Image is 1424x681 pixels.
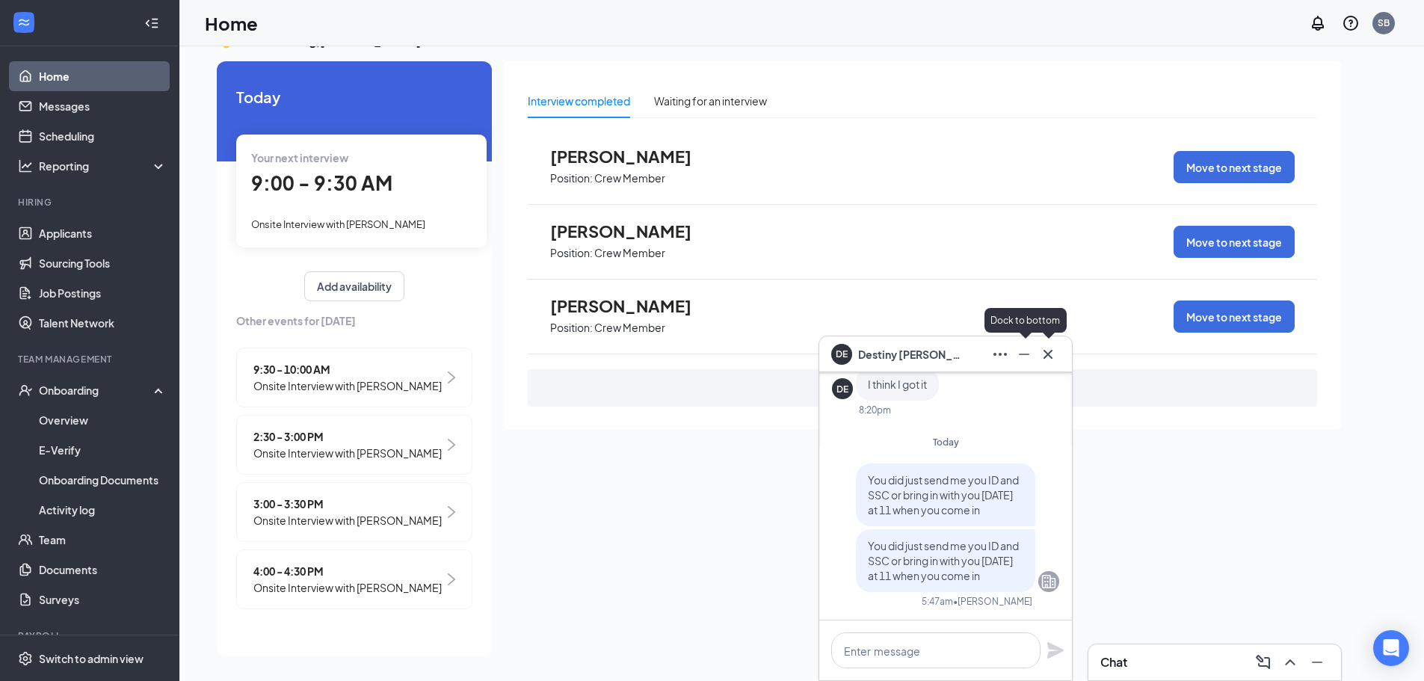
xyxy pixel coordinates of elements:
[594,246,665,260] p: Crew Member
[988,342,1012,366] button: Ellipses
[859,404,891,416] div: 8:20pm
[253,361,442,378] span: 9:30 - 10:00 AM
[868,378,927,391] span: I think I got it
[251,151,348,164] span: Your next interview
[253,496,442,512] span: 3:00 - 3:30 PM
[953,595,1032,608] span: • [PERSON_NAME]
[1100,654,1127,671] h3: Chat
[39,465,167,495] a: Onboarding Documents
[253,579,442,596] span: Onsite Interview with [PERSON_NAME]
[550,221,715,241] span: [PERSON_NAME]
[1174,151,1295,183] button: Move to next stage
[858,346,963,363] span: Destiny [PERSON_NAME]
[39,585,167,614] a: Surveys
[550,171,593,185] p: Position:
[868,539,1019,582] span: You did just send me you ID and SSC or bring in with you [DATE] at 11 when you come in
[1174,301,1295,333] button: Move to next stage
[1174,226,1295,258] button: Move to next stage
[39,158,167,173] div: Reporting
[991,345,1009,363] svg: Ellipses
[253,378,442,394] span: Onsite Interview with [PERSON_NAME]
[253,563,442,579] span: 4:00 - 4:30 PM
[1015,345,1033,363] svg: Minimize
[550,147,715,166] span: [PERSON_NAME]
[39,308,167,338] a: Talent Network
[39,651,144,666] div: Switch to admin view
[1251,650,1275,674] button: ComposeMessage
[39,61,167,91] a: Home
[1308,653,1326,671] svg: Minimize
[16,15,31,30] svg: WorkstreamLogo
[144,16,159,31] svg: Collapse
[654,93,767,109] div: Waiting for an interview
[304,271,404,301] button: Add availability
[253,512,442,529] span: Onsite Interview with [PERSON_NAME]
[251,218,425,230] span: Onsite Interview with [PERSON_NAME]
[550,296,715,315] span: [PERSON_NAME]
[18,383,33,398] svg: UserCheck
[236,312,472,329] span: Other events for [DATE]
[922,595,953,608] div: 5:47am
[594,171,665,185] p: Crew Member
[39,525,167,555] a: Team
[1281,653,1299,671] svg: ChevronUp
[868,473,1019,517] span: You did just send me you ID and SSC or bring in with you [DATE] at 11 when you come in
[251,170,392,195] span: 9:00 - 9:30 AM
[39,91,167,121] a: Messages
[39,383,154,398] div: Onboarding
[18,353,164,366] div: Team Management
[39,555,167,585] a: Documents
[1036,342,1060,366] button: Cross
[39,278,167,308] a: Job Postings
[39,405,167,435] a: Overview
[39,495,167,525] a: Activity log
[550,246,593,260] p: Position:
[836,383,848,395] div: DE
[39,248,167,278] a: Sourcing Tools
[18,651,33,666] svg: Settings
[18,196,164,209] div: Hiring
[528,93,630,109] div: Interview completed
[18,158,33,173] svg: Analysis
[1040,573,1058,591] svg: Company
[18,629,164,642] div: Payroll
[1342,14,1360,32] svg: QuestionInfo
[253,445,442,461] span: Onsite Interview with [PERSON_NAME]
[39,218,167,248] a: Applicants
[1305,650,1329,674] button: Minimize
[984,308,1066,333] div: Dock to bottom
[236,85,472,108] span: Today
[1309,14,1327,32] svg: Notifications
[1378,16,1390,29] div: SB
[594,321,665,335] p: Crew Member
[1278,650,1302,674] button: ChevronUp
[550,321,593,335] p: Position:
[1373,630,1409,666] div: Open Intercom Messenger
[1012,342,1036,366] button: Minimize
[39,435,167,465] a: E-Verify
[1047,641,1064,659] svg: Plane
[1254,653,1272,671] svg: ComposeMessage
[1039,345,1057,363] svg: Cross
[205,10,258,36] h1: Home
[253,428,442,445] span: 2:30 - 3:00 PM
[39,121,167,151] a: Scheduling
[933,437,959,448] span: Today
